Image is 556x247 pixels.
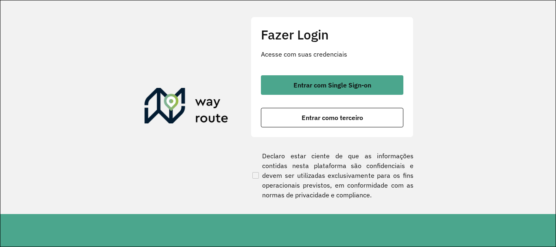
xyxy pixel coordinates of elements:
button: button [261,75,403,95]
button: button [261,108,403,127]
span: Entrar como terceiro [302,114,363,121]
h2: Fazer Login [261,27,403,42]
span: Entrar com Single Sign-on [293,82,371,88]
label: Declaro estar ciente de que as informações contidas nesta plataforma são confidenciais e devem se... [251,151,414,200]
img: Roteirizador AmbevTech [144,88,228,127]
p: Acesse com suas credenciais [261,49,403,59]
